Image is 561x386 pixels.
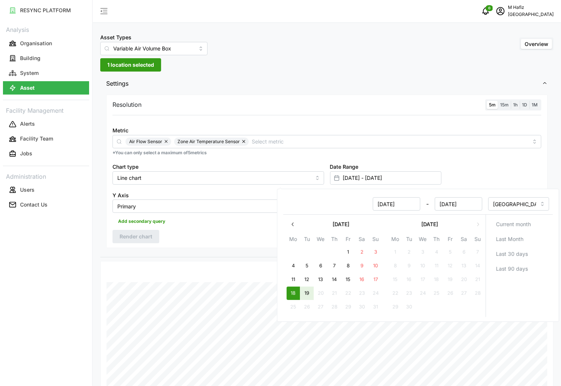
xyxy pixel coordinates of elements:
button: 13 August 2025 [314,273,327,286]
button: 19 August 2025 [300,287,314,300]
p: RESYNC PLATFORM [20,7,71,14]
p: Alerts [20,120,35,128]
button: 25 August 2025 [287,300,300,314]
label: Chart type [112,163,138,171]
th: We [416,235,430,245]
button: Last 30 days [489,247,550,261]
span: Settings [106,75,542,93]
button: 8 August 2025 [342,259,355,273]
th: Th [430,235,443,245]
button: 18 September 2025 [430,273,443,286]
button: 28 August 2025 [328,300,341,314]
th: Th [327,235,341,245]
p: Organisation [20,40,52,47]
button: 22 September 2025 [389,287,402,300]
th: We [314,235,327,245]
th: Tu [402,235,416,245]
button: 24 September 2025 [416,287,430,300]
p: M Hafiz [508,4,554,11]
button: 18 August 2025 [287,287,300,300]
button: 15 August 2025 [342,273,355,286]
button: Add secondary query [112,216,171,227]
button: 20 August 2025 [314,287,327,300]
button: Building [3,52,89,65]
button: 26 August 2025 [300,300,314,314]
button: 1 location selected [100,58,161,72]
th: Mo [388,235,402,245]
button: 25 September 2025 [430,287,443,300]
p: Analysis [3,24,89,34]
th: Fr [443,235,457,245]
label: Date Range [330,163,359,171]
button: 4 August 2025 [287,259,300,273]
span: 1h [513,102,518,108]
button: Last Month [489,232,550,246]
label: Y Axis [112,191,129,199]
p: Users [20,186,35,194]
th: Sa [457,235,471,245]
span: 1 location selected [107,59,154,71]
button: 17 September 2025 [416,273,430,286]
th: Sa [355,235,369,245]
button: 22 August 2025 [342,287,355,300]
input: Select chart type [112,171,324,185]
button: 15 September 2025 [389,273,402,286]
div: - [287,197,482,211]
button: 8 September 2025 [389,259,402,273]
button: 12 September 2025 [444,259,457,273]
button: 31 August 2025 [369,300,382,314]
button: 24 August 2025 [369,287,382,300]
button: 19 September 2025 [444,273,457,286]
th: Su [369,235,382,245]
div: Settings [100,93,554,257]
button: 7 August 2025 [328,259,341,273]
button: 11 August 2025 [287,273,300,286]
button: 20 September 2025 [457,273,471,286]
button: 10 September 2025 [416,259,430,273]
input: Select metric [252,137,528,145]
button: 30 September 2025 [402,300,416,314]
p: Contact Us [20,201,48,208]
button: [DATE] [388,218,471,231]
button: schedule [493,4,508,19]
p: Facility Team [20,135,53,142]
button: Last 90 days [489,262,550,276]
button: Render chart [112,230,159,243]
th: Mo [286,235,300,245]
button: 28 September 2025 [471,287,485,300]
button: Users [3,183,89,197]
label: Asset Types [100,33,131,42]
p: Administration [3,171,89,181]
button: 14 September 2025 [471,259,485,273]
button: 2 August 2025 [355,245,369,259]
span: Overview [525,41,548,47]
span: 0 [488,6,490,11]
p: Facility Management [3,105,89,115]
th: Tu [300,235,314,245]
p: [GEOGRAPHIC_DATA] [508,11,554,18]
button: 5 September 2025 [444,245,457,259]
button: [DATE] [300,218,382,231]
button: 6 September 2025 [457,245,471,259]
button: 12 August 2025 [300,273,314,286]
button: Asset [3,81,89,95]
button: 30 August 2025 [355,300,369,314]
button: 3 August 2025 [369,245,382,259]
button: 23 September 2025 [402,287,416,300]
button: 29 August 2025 [342,300,355,314]
button: 14 August 2025 [328,273,341,286]
span: Current month [496,218,531,231]
button: Contact Us [3,198,89,211]
p: *You can only select a maximum of 5 metrics [112,150,541,156]
button: 26 September 2025 [444,287,457,300]
button: 21 September 2025 [471,273,485,286]
p: Asset [20,84,35,92]
button: 3 September 2025 [416,245,430,259]
button: 16 September 2025 [402,273,416,286]
button: System [3,66,89,80]
a: RESYNC PLATFORM [3,3,89,18]
button: 4 September 2025 [430,245,443,259]
a: Building [3,51,89,66]
button: 6 August 2025 [314,259,327,273]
